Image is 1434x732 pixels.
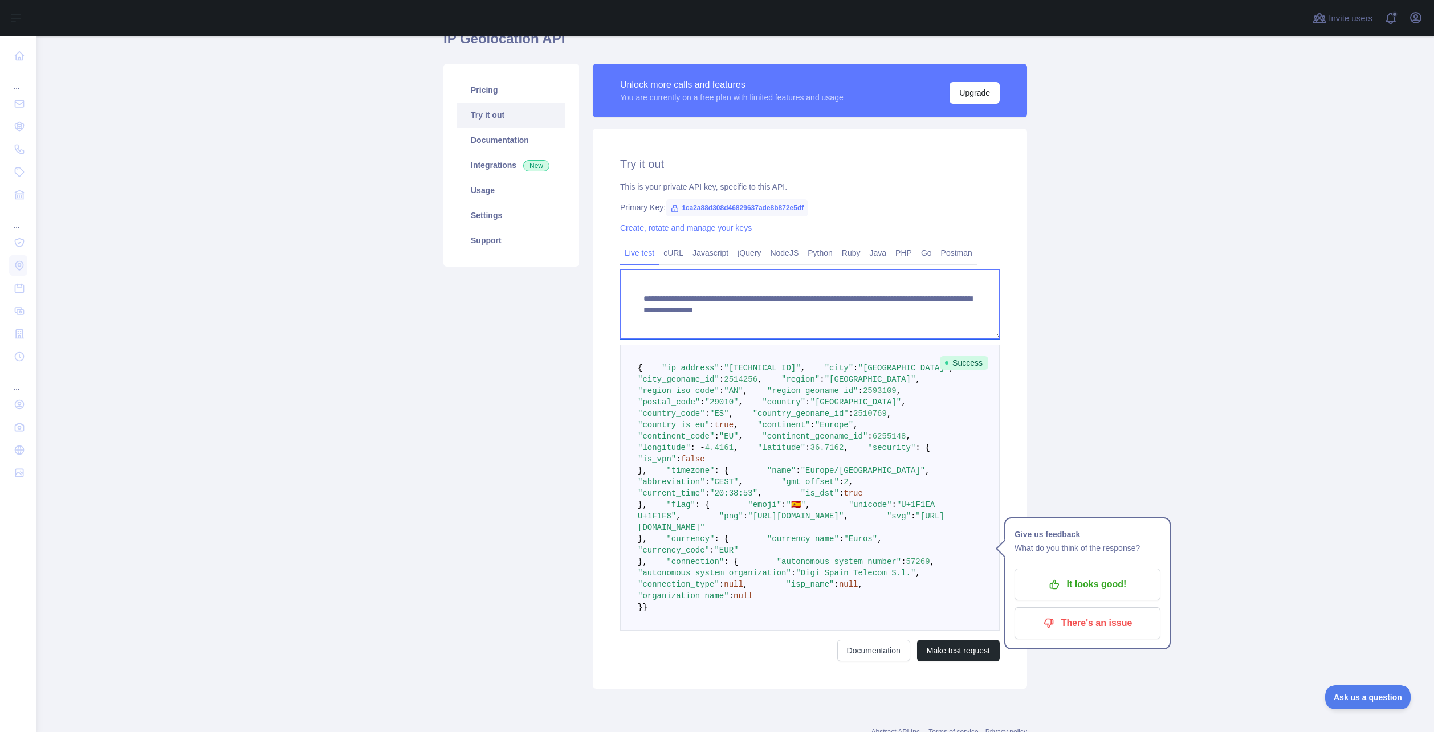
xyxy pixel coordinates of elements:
button: There's an issue [1015,607,1160,639]
span: 2 [844,477,848,486]
span: "unicode" [849,500,892,509]
span: : [839,534,844,543]
span: : [805,398,810,407]
span: , [743,386,748,395]
span: }, [638,534,647,543]
span: : [781,500,786,509]
span: "city_geoname_id" [638,375,719,384]
span: "[TECHNICAL_ID]" [724,363,800,373]
span: "country_geoname_id" [753,409,849,418]
span: : [719,375,724,384]
span: "ip_address" [662,363,719,373]
span: , [729,409,734,418]
span: : [853,363,858,373]
span: "currency_name" [767,534,839,543]
a: Java [865,244,891,262]
span: , [877,534,882,543]
span: , [849,477,853,486]
span: "[GEOGRAPHIC_DATA]" [825,375,916,384]
a: Pricing [457,77,565,103]
a: cURL [659,244,688,262]
span: , [801,363,805,373]
span: true [714,420,734,430]
span: : [839,489,844,498]
p: There's an issue [1023,614,1152,633]
a: Integrations New [457,153,565,178]
span: : [705,489,710,498]
span: "[GEOGRAPHIC_DATA]" [810,398,901,407]
span: : [858,386,863,395]
a: Go [916,244,936,262]
span: "timezone" [666,466,714,475]
span: , [734,443,738,452]
span: , [743,580,748,589]
span: , [887,409,891,418]
span: "city" [825,363,853,373]
div: This is your private API key, specific to this API. [620,181,1000,193]
span: null [734,591,753,600]
span: : [710,420,714,430]
span: }, [638,557,647,566]
span: New [523,160,549,171]
span: Invite users [1329,12,1372,25]
span: "connection_type" [638,580,719,589]
h1: IP Geolocation API [443,30,1027,57]
button: Upgrade [950,82,1000,104]
span: , [925,466,930,475]
span: 2593109 [863,386,897,395]
p: It looks good! [1023,575,1152,594]
span: : [676,455,681,464]
span: 36.7162 [810,443,844,452]
span: 2514256 [724,375,757,384]
span: : { [714,466,728,475]
span: : { [724,557,738,566]
span: "🇪🇸" [787,500,806,509]
span: "connection" [666,557,724,566]
span: }, [638,466,647,475]
span: , [906,432,911,441]
h1: Give us feedback [1015,527,1160,541]
span: "currency_code" [638,546,710,555]
span: : [839,477,844,486]
span: : [901,557,906,566]
span: 6255148 [873,432,906,441]
button: Make test request [917,640,1000,661]
span: , [915,375,920,384]
span: null [839,580,858,589]
span: "ES" [710,409,729,418]
span: : [729,591,734,600]
span: : [892,500,897,509]
div: ... [9,68,27,91]
span: "name" [767,466,796,475]
span: "isp_name" [786,580,834,589]
a: Create, rotate and manage your keys [620,223,752,232]
span: "svg" [887,512,911,521]
span: "region_geoname_id" [767,386,858,395]
span: true [844,489,863,498]
span: : [796,466,800,475]
a: Ruby [837,244,865,262]
div: ... [9,207,27,230]
a: Support [457,228,565,253]
span: "Euros" [844,534,877,543]
span: , [844,512,848,521]
span: : [810,420,814,430]
span: , [676,512,681,521]
a: Try it out [457,103,565,128]
span: , [805,500,810,509]
span: : [705,477,710,486]
span: "security" [867,443,915,452]
span: "29010" [705,398,739,407]
span: "20:38:53" [710,489,757,498]
span: "[GEOGRAPHIC_DATA]" [858,363,950,373]
span: }, [638,500,647,509]
span: "EUR" [714,546,738,555]
span: "CEST" [710,477,738,486]
span: : - [690,443,704,452]
span: : [710,546,714,555]
span: , [897,386,901,395]
span: "organization_name" [638,591,729,600]
span: : [805,443,810,452]
span: "AN" [724,386,743,395]
span: "Europe/[GEOGRAPHIC_DATA]" [801,466,925,475]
